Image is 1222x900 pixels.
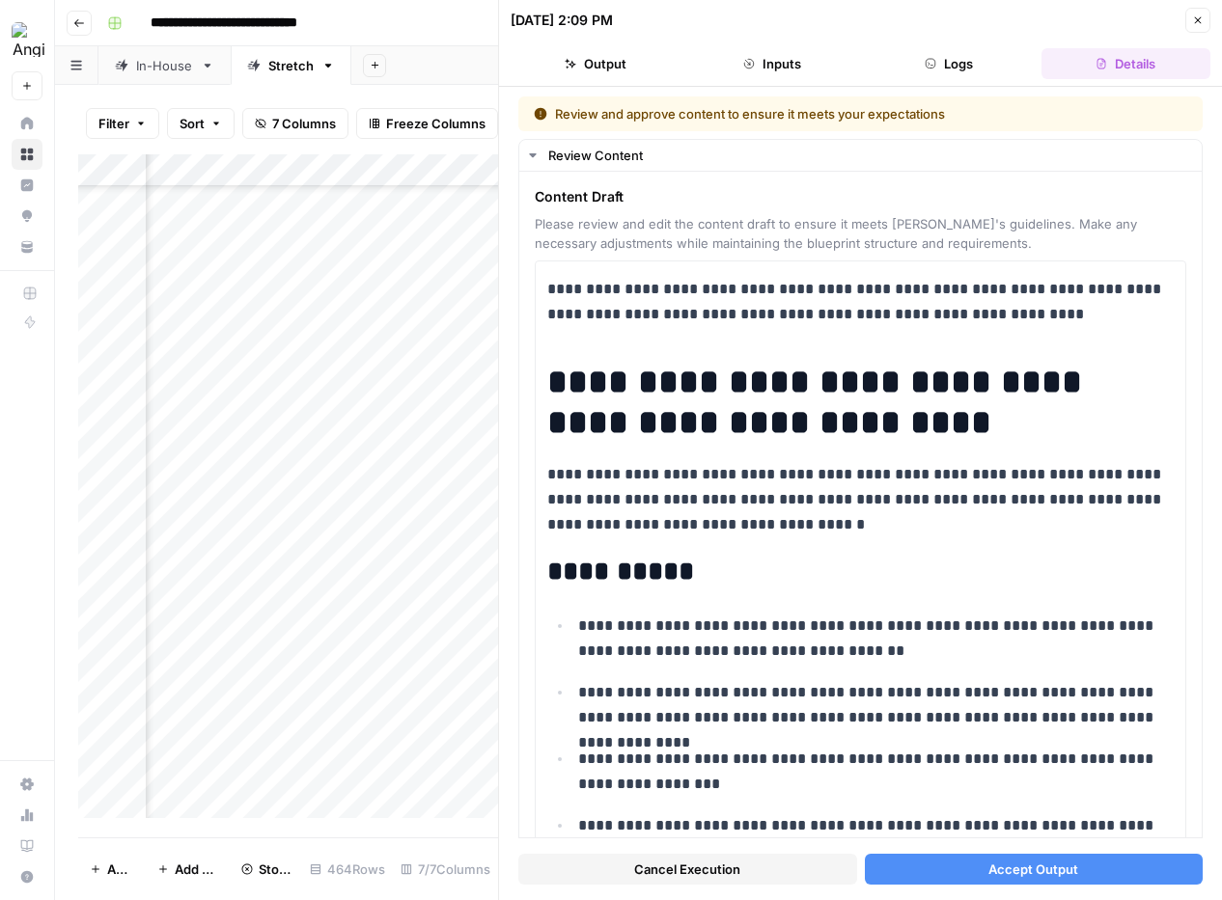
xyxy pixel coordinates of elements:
a: Browse [12,139,42,170]
a: Opportunities [12,201,42,232]
button: Logs [865,48,1034,79]
button: 7 Columns [242,108,348,139]
button: Help + Support [12,861,42,892]
button: Output [511,48,680,79]
span: Freeze Columns [386,114,486,133]
button: Filter [86,108,159,139]
button: Cancel Execution [518,854,857,885]
button: Review Content [519,140,1202,171]
a: Insights [12,170,42,201]
button: Workspace: Angi [12,15,42,64]
div: [DATE] 2:09 PM [511,11,613,30]
button: Stop Runs [230,854,302,885]
div: In-House [136,56,193,75]
a: Learning Hub [12,831,42,861]
span: Accept Output [988,859,1078,879]
span: Sort [180,114,205,133]
button: Accept Output [865,854,1204,885]
span: Stop Runs [259,859,291,879]
div: Review and approve content to ensure it meets your expectations [534,104,1067,123]
span: Content Draft [535,187,1186,206]
button: Sort [167,108,235,139]
a: Stretch [231,46,351,85]
a: Home [12,108,42,139]
a: Usage [12,800,42,831]
div: Review Content [548,146,1190,165]
span: Cancel Execution [634,859,740,879]
button: Add 10 Rows [146,854,230,885]
button: Inputs [687,48,856,79]
a: Settings [12,769,42,800]
span: Add Row [107,859,134,879]
span: 7 Columns [272,114,336,133]
span: Add 10 Rows [175,859,218,879]
img: Angi Logo [12,22,46,57]
button: Add Row [78,854,146,885]
div: Stretch [268,56,314,75]
button: Freeze Columns [356,108,498,139]
span: Please review and edit the content draft to ensure it meets [PERSON_NAME]'s guidelines. Make any ... [535,214,1186,253]
div: 464 Rows [302,854,393,885]
div: 7/7 Columns [393,854,498,885]
a: Your Data [12,232,42,262]
span: Filter [98,114,129,133]
button: Details [1041,48,1210,79]
a: In-House [98,46,231,85]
